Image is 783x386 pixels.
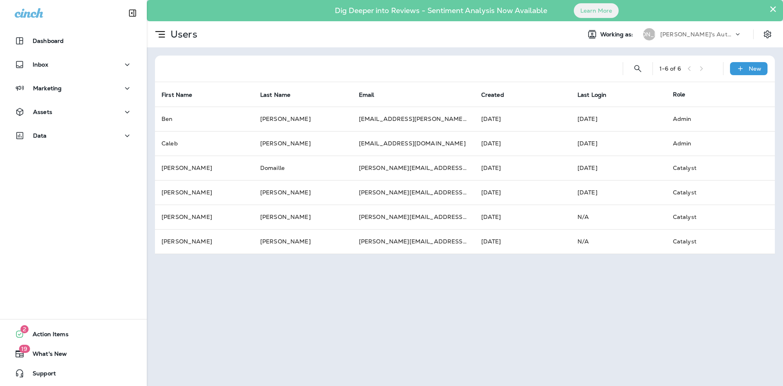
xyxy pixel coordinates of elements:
[33,109,52,115] p: Assets
[571,131,666,156] td: [DATE]
[161,91,203,98] span: First Name
[571,107,666,131] td: [DATE]
[311,9,571,12] p: Dig Deeper into Reviews - Sentiment Analysis Now Available
[769,2,777,16] button: Close
[8,104,139,120] button: Assets
[666,156,762,180] td: Catalyst
[577,91,606,98] span: Last Login
[8,346,139,362] button: 19What's New
[8,127,139,144] button: Data
[24,350,67,360] span: What's New
[352,229,475,254] td: [PERSON_NAME][EMAIL_ADDRESS][DOMAIN_NAME]
[666,107,762,131] td: Admin
[760,27,775,42] button: Settings
[155,180,254,205] td: [PERSON_NAME]
[155,107,254,131] td: Ben
[481,91,515,98] span: Created
[24,331,69,341] span: Action Items
[666,180,762,205] td: Catalyst
[155,156,254,180] td: [PERSON_NAME]
[8,365,139,382] button: Support
[352,205,475,229] td: [PERSON_NAME][EMAIL_ADDRESS][DOMAIN_NAME]
[161,91,192,98] span: First Name
[749,65,761,72] p: New
[359,91,374,98] span: Email
[475,131,571,156] td: [DATE]
[155,205,254,229] td: [PERSON_NAME]
[673,91,686,98] span: Role
[155,131,254,156] td: Caleb
[660,31,734,38] p: [PERSON_NAME]'s Auto & Tire
[666,131,762,156] td: Admin
[33,85,62,91] p: Marketing
[475,229,571,254] td: [DATE]
[475,205,571,229] td: [DATE]
[254,107,352,131] td: [PERSON_NAME]
[167,28,197,40] p: Users
[260,91,301,98] span: Last Name
[577,91,617,98] span: Last Login
[33,132,47,139] p: Data
[254,205,352,229] td: [PERSON_NAME]
[630,60,646,77] button: Search Users
[19,345,30,353] span: 19
[475,156,571,180] td: [DATE]
[475,180,571,205] td: [DATE]
[571,180,666,205] td: [DATE]
[33,61,48,68] p: Inbox
[8,33,139,49] button: Dashboard
[33,38,64,44] p: Dashboard
[8,80,139,96] button: Marketing
[359,91,385,98] span: Email
[571,229,666,254] td: N/A
[20,325,29,333] span: 2
[481,91,504,98] span: Created
[254,156,352,180] td: Domaille
[8,56,139,73] button: Inbox
[600,31,635,38] span: Working as:
[352,131,475,156] td: [EMAIL_ADDRESS][DOMAIN_NAME]
[352,156,475,180] td: [PERSON_NAME][EMAIL_ADDRESS][DOMAIN_NAME]
[254,180,352,205] td: [PERSON_NAME]
[666,229,762,254] td: Catalyst
[666,205,762,229] td: Catalyst
[24,370,56,380] span: Support
[659,65,681,72] div: 1 - 6 of 6
[254,229,352,254] td: [PERSON_NAME]
[571,205,666,229] td: N/A
[571,156,666,180] td: [DATE]
[254,131,352,156] td: [PERSON_NAME]
[260,91,290,98] span: Last Name
[155,229,254,254] td: [PERSON_NAME]
[352,180,475,205] td: [PERSON_NAME][EMAIL_ADDRESS][DOMAIN_NAME]
[8,326,139,342] button: 2Action Items
[643,28,655,40] div: [PERSON_NAME]
[352,107,475,131] td: [EMAIL_ADDRESS][PERSON_NAME][DOMAIN_NAME]
[121,5,144,21] button: Collapse Sidebar
[574,3,619,18] button: Learn More
[475,107,571,131] td: [DATE]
